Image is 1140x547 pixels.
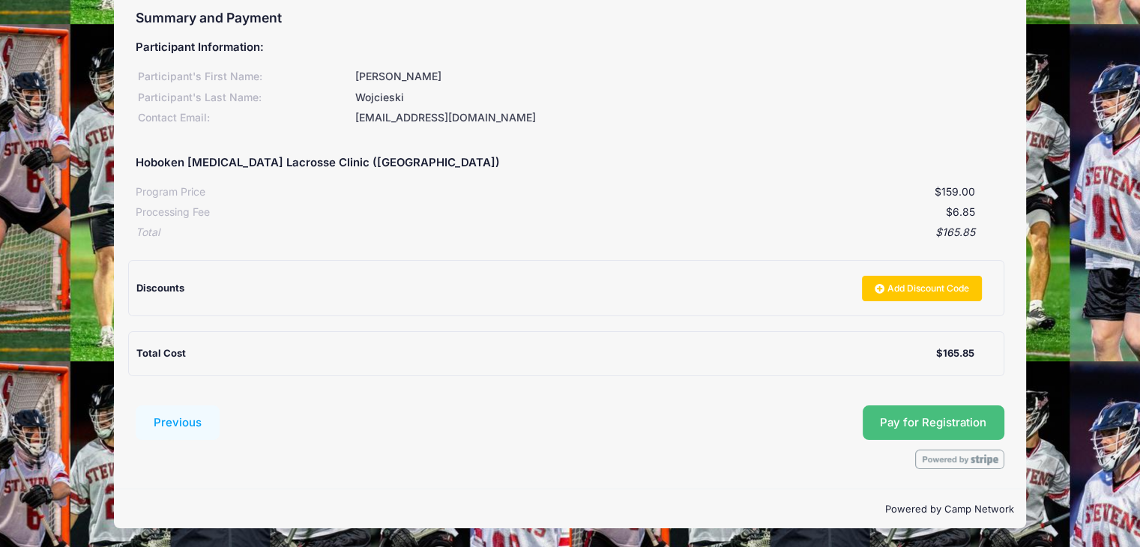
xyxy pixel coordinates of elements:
button: Previous [136,405,220,440]
div: $165.85 [160,225,975,241]
div: $165.85 [936,346,974,361]
span: Discounts [136,282,184,294]
div: Wojcieski [353,90,1004,106]
div: Total Cost [136,346,936,361]
div: [PERSON_NAME] [353,69,1004,85]
div: [EMAIL_ADDRESS][DOMAIN_NAME] [353,110,1004,126]
div: Participant's First Name: [136,69,353,85]
a: Add Discount Code [862,276,982,301]
h3: Summary and Payment [136,10,1004,25]
div: Participant's Last Name: [136,90,353,106]
div: Contact Email: [136,110,353,126]
h5: Hoboken [MEDICAL_DATA] Lacrosse Clinic ([GEOGRAPHIC_DATA]) [136,157,500,170]
h5: Participant Information: [136,41,1004,55]
div: $6.85 [210,205,975,220]
p: Powered by Camp Network [126,502,1014,517]
div: Program Price [136,184,205,200]
button: Pay for Registration [863,405,1005,440]
span: $159.00 [935,185,975,198]
div: Total [136,225,160,241]
div: Processing Fee [136,205,210,220]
